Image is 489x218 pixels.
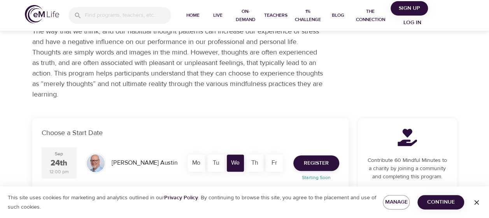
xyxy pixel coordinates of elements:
div: [PERSON_NAME] Austin [109,155,181,171]
p: Contribute 60 Mindful Minutes to a charity by joining a community and completing this program. [367,156,448,181]
div: Th [246,155,263,172]
span: Blog [328,11,347,19]
span: Continue [424,197,458,207]
div: We [227,155,244,172]
p: Choose a Start Date [42,128,339,138]
button: Sign Up [391,1,428,16]
span: 1% Challenge [294,7,322,24]
button: Continue [417,195,464,209]
span: Manage [389,197,404,207]
span: Sign Up [394,4,425,13]
span: Live [209,11,227,19]
button: Register [293,155,339,171]
input: Find programs, teachers, etc... [85,7,171,24]
span: Register [304,158,329,168]
span: The Connection [353,7,387,24]
div: 12:00 pm [49,169,69,175]
button: Manage [383,195,410,209]
div: Sep [55,151,63,157]
div: Fr [266,155,283,172]
div: Mo [188,155,205,172]
span: Log in [397,18,428,28]
img: logo [25,5,59,23]
span: Teachers [264,11,287,19]
span: Home [184,11,202,19]
div: 24th [51,158,67,169]
p: Starting Soon [289,174,344,181]
span: On-Demand [233,7,258,24]
div: Tu [207,155,224,172]
button: Log in [394,16,431,30]
a: Privacy Policy [164,194,198,201]
p: The way that we think, and our habitual thought patterns can increase our experience of stress an... [32,26,324,100]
